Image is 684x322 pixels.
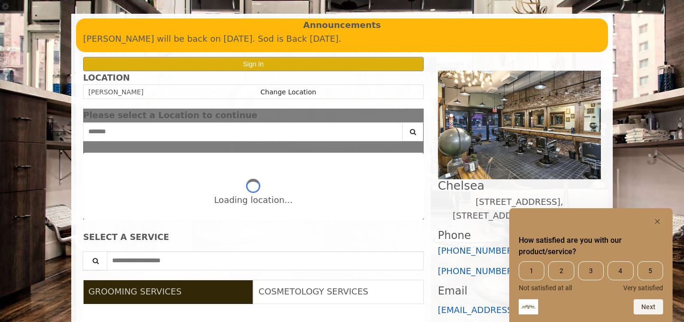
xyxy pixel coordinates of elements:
i: Search button [408,129,418,135]
div: How satisfied are you with our product/service? Select an option from 1 to 5, with 1 being Not sa... [519,261,663,292]
button: Sign In [83,57,424,71]
span: 3 [578,261,604,280]
button: Hide survey [652,216,663,227]
span: 2 [548,261,574,280]
h2: Chelsea [438,179,601,192]
p: [PERSON_NAME] will be back on [DATE]. Sod is Back [DATE]. [83,32,601,46]
button: close dialog [409,112,424,119]
span: Please select a Location to continue [83,110,257,120]
button: Next question [634,299,663,314]
div: How satisfied are you with our product/service? Select an option from 1 to 5, with 1 being Not sa... [519,216,663,314]
p: [STREET_ADDRESS],[STREET_ADDRESS][US_STATE] [438,195,601,223]
div: SELECT A SERVICE [83,233,424,242]
div: Loading location... [214,193,293,207]
h3: Phone [438,230,601,241]
span: COSMETOLOGY SERVICES [258,286,368,296]
button: Service Search [83,251,107,270]
h2: How satisfied are you with our product/service? Select an option from 1 to 5, with 1 being Not sa... [519,235,663,258]
span: 1 [519,261,544,280]
a: [EMAIL_ADDRESS][DOMAIN_NAME] [438,305,588,315]
span: 4 [608,261,633,280]
span: Very satisfied [623,284,663,292]
span: Not satisfied at all [519,284,572,292]
div: Center Select [83,122,424,146]
span: GROOMING SERVICES [88,286,181,296]
span: 5 [637,261,663,280]
input: Search Center [83,122,403,141]
b: LOCATION [83,73,130,83]
b: Announcements [303,18,381,32]
a: [PHONE_NUMBER] [438,266,516,276]
a: Change Location [260,88,316,96]
h3: Email [438,285,601,297]
span: [PERSON_NAME] [88,88,143,96]
a: [PHONE_NUMBER] [438,246,516,256]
